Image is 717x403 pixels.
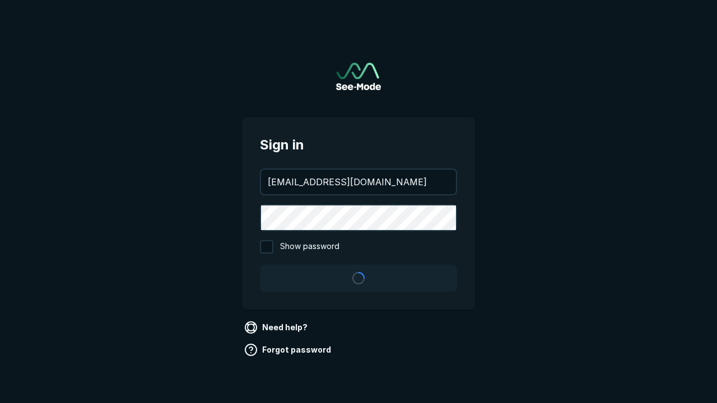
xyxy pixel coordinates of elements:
a: Go to sign in [336,63,381,90]
img: See-Mode Logo [336,63,381,90]
input: your@email.com [261,170,456,194]
a: Forgot password [242,341,336,359]
a: Need help? [242,318,312,336]
span: Sign in [260,135,457,155]
span: Show password [280,240,339,254]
